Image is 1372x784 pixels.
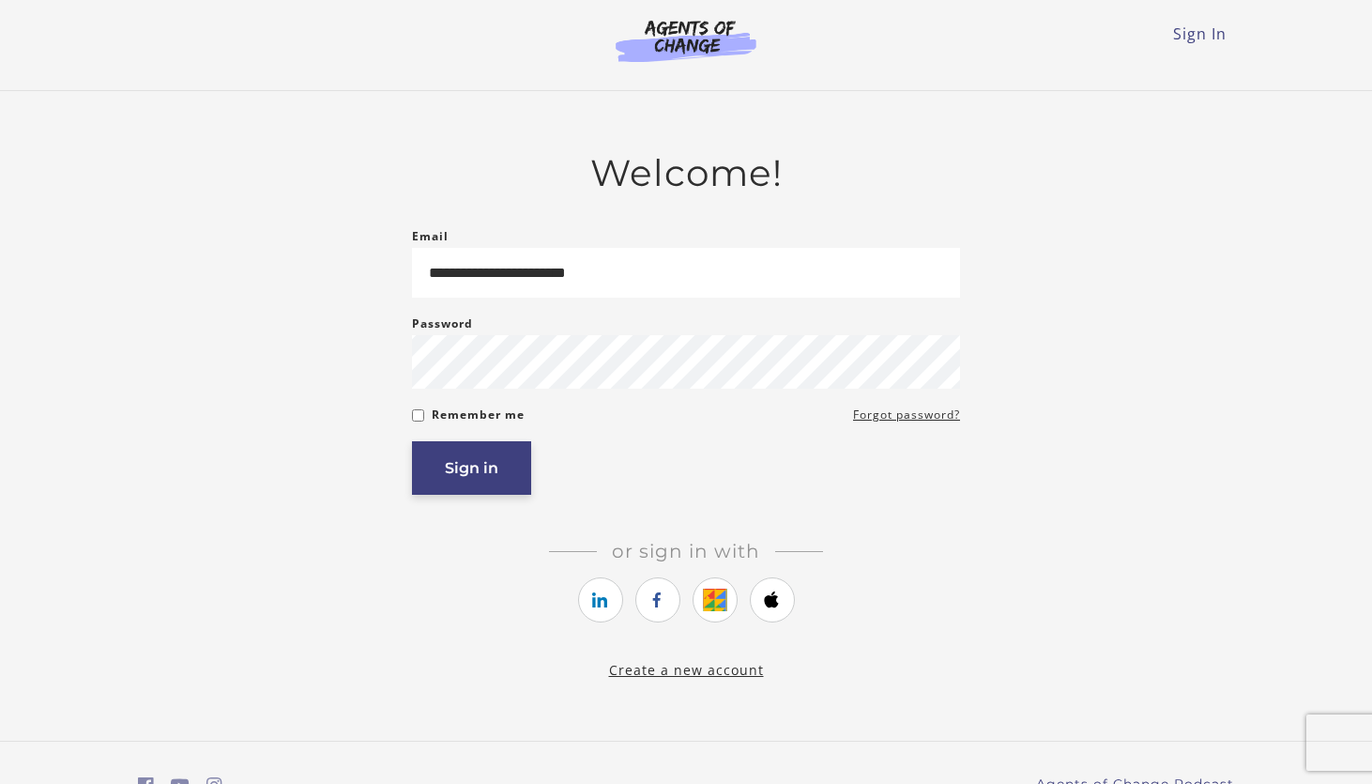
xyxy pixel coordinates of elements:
[432,404,525,426] label: Remember me
[635,577,680,623] a: https://courses.thinkific.com/users/auth/facebook?ss%5Breferral%5D=&ss%5Buser_return_to%5D=&ss%5B...
[578,577,623,623] a: https://courses.thinkific.com/users/auth/linkedin?ss%5Breferral%5D=&ss%5Buser_return_to%5D=&ss%5B...
[597,540,775,562] span: Or sign in with
[853,404,960,426] a: Forgot password?
[596,19,776,62] img: Agents of Change Logo
[1173,23,1227,44] a: Sign In
[412,151,960,195] h2: Welcome!
[750,577,795,623] a: https://courses.thinkific.com/users/auth/apple?ss%5Breferral%5D=&ss%5Buser_return_to%5D=&ss%5Bvis...
[412,441,531,495] button: Sign in
[412,313,473,335] label: Password
[609,661,764,679] a: Create a new account
[412,225,449,248] label: Email
[693,577,738,623] a: https://courses.thinkific.com/users/auth/google?ss%5Breferral%5D=&ss%5Buser_return_to%5D=&ss%5Bvi...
